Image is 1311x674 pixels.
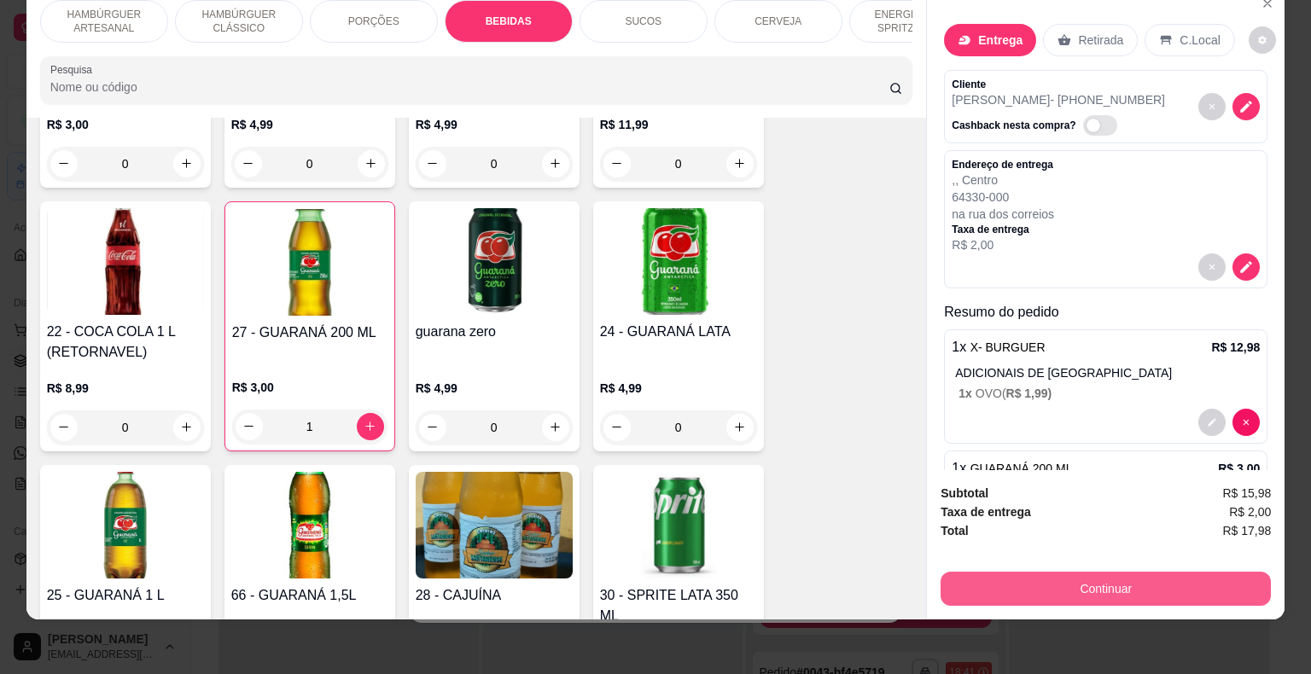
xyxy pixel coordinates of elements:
[970,340,1046,354] span: X- BURGUER
[952,119,1075,132] p: Cashback nesta compra?
[542,150,569,177] button: increase-product-quantity
[941,486,988,500] strong: Subtotal
[726,414,754,441] button: increase-product-quantity
[50,150,78,177] button: decrease-product-quantity
[232,379,387,396] p: R$ 3,00
[50,62,98,77] label: Pesquisa
[419,150,446,177] button: decrease-product-quantity
[958,385,1260,402] p: OVO (
[1229,503,1271,521] span: R$ 2,00
[1222,521,1271,540] span: R$ 17,98
[486,15,532,28] p: BEBIDAS
[958,386,975,400] span: 1 x
[416,380,573,397] p: R$ 4,99
[1198,409,1226,436] button: decrease-product-quantity
[235,150,262,177] button: decrease-product-quantity
[1006,386,1052,400] span: R$ 1,99 )
[173,150,201,177] button: increase-product-quantity
[970,462,1073,475] span: GUARANÁ 200 ML
[978,32,1023,49] p: Entrega
[231,585,388,606] h4: 66 - GUARANÁ 1,5L
[952,337,1045,357] p: 1 x
[952,171,1054,189] p: , , Centro
[47,322,204,363] h4: 22 - COCA COLA 1 L (RETORNAVEL)
[416,472,573,578] img: product-image
[952,223,1054,236] p: Taxa de entrega
[864,8,963,35] p: ENERGÉTICO E SPRITZ DRINK
[232,322,387,343] h4: 27 - GUARANÁ 200 ML
[941,524,968,537] strong: Total
[189,8,288,35] p: HAMBÚRGUER CLÁSSICO
[1083,115,1124,136] label: Automatic updates
[600,380,757,397] p: R$ 4,99
[416,116,573,133] p: R$ 4,99
[542,414,569,441] button: increase-product-quantity
[232,209,387,316] img: product-image
[1232,409,1260,436] button: decrease-product-quantity
[50,414,78,441] button: decrease-product-quantity
[1198,253,1226,281] button: decrease-product-quantity
[600,116,757,133] p: R$ 11,99
[952,458,1072,479] p: 1 x
[357,413,384,440] button: increase-product-quantity
[47,380,204,397] p: R$ 8,99
[1198,93,1226,120] button: decrease-product-quantity
[941,572,1271,606] button: Continuar
[944,302,1267,322] p: Resumo do pedido
[941,505,1031,519] strong: Taxa de entrega
[55,8,154,35] p: HAMBÚRGUER ARTESANAL
[1211,339,1260,356] p: R$ 12,98
[1180,32,1220,49] p: C.Local
[1249,26,1276,54] button: decrease-product-quantity
[952,78,1165,91] p: Cliente
[47,585,204,606] h4: 25 - GUARANÁ 1 L
[358,150,385,177] button: increase-product-quantity
[47,472,204,578] img: product-image
[1232,253,1260,281] button: decrease-product-quantity
[952,189,1054,206] p: 64330-000
[603,414,631,441] button: decrease-product-quantity
[236,413,263,440] button: decrease-product-quantity
[625,15,661,28] p: SUCOS
[600,208,757,315] img: product-image
[231,472,388,578] img: product-image
[348,15,399,28] p: PORÇÕES
[173,414,201,441] button: increase-product-quantity
[416,322,573,342] h4: guarana zero
[47,208,204,315] img: product-image
[416,585,573,606] h4: 28 - CAJUÍNA
[603,150,631,177] button: decrease-product-quantity
[416,208,573,315] img: product-image
[50,78,889,96] input: Pesquisa
[47,116,204,133] p: R$ 3,00
[952,158,1054,171] p: Endereço de entrega
[231,116,388,133] p: R$ 4,99
[1222,484,1271,503] span: R$ 15,98
[1232,93,1260,120] button: decrease-product-quantity
[1218,460,1260,477] p: R$ 3,00
[952,206,1054,223] p: na rua dos correios
[726,150,754,177] button: increase-product-quantity
[600,322,757,342] h4: 24 - GUARANÁ LATA
[600,585,757,626] h4: 30 - SPRITE LATA 350 ML
[419,414,446,441] button: decrease-product-quantity
[755,15,801,28] p: CERVEJA
[1078,32,1123,49] p: Retirada
[952,91,1165,108] p: [PERSON_NAME] - [PHONE_NUMBER]
[600,472,757,578] img: product-image
[955,364,1260,381] p: ADICIONAIS DE [GEOGRAPHIC_DATA]
[952,236,1054,253] p: R$ 2,00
